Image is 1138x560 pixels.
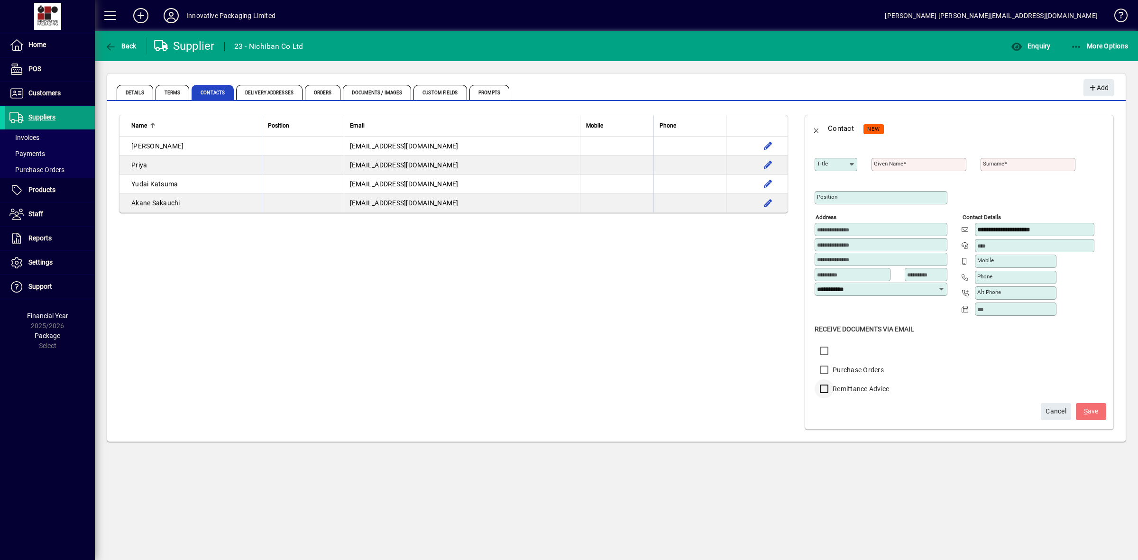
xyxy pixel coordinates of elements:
[5,82,95,105] a: Customers
[831,384,889,394] label: Remittance Advice
[1076,403,1106,420] button: Save
[1084,404,1099,419] span: ave
[27,312,68,320] span: Financial Year
[28,234,52,242] span: Reports
[817,193,837,200] mat-label: Position
[131,120,147,131] span: Name
[9,166,64,174] span: Purchase Orders
[815,325,914,333] span: Receive Documents Via Email
[117,85,153,100] span: Details
[5,178,95,202] a: Products
[1068,37,1131,55] button: More Options
[131,180,148,188] span: Yudai
[5,202,95,226] a: Staff
[586,120,603,131] span: Mobile
[586,120,648,131] div: Mobile
[28,41,46,48] span: Home
[105,42,137,50] span: Back
[234,39,303,54] div: 23 - Nichiban Co Ltd
[831,365,884,375] label: Purchase Orders
[350,120,365,131] span: Email
[5,251,95,275] a: Settings
[1107,2,1126,33] a: Knowledge Base
[867,126,880,132] span: NEW
[156,85,190,100] span: Terms
[5,129,95,146] a: Invoices
[154,38,215,54] div: Supplier
[1011,42,1050,50] span: Enquiry
[131,161,147,169] span: Priya
[5,275,95,299] a: Support
[268,120,289,131] span: Position
[343,85,411,100] span: Documents / Images
[192,85,234,100] span: Contacts
[126,7,156,24] button: Add
[131,199,150,207] span: Akane
[660,120,720,131] div: Phone
[95,37,147,55] app-page-header-button: Back
[35,332,60,340] span: Package
[469,85,510,100] span: Prompts
[1041,403,1071,420] button: Cancel
[152,199,180,207] span: Sakauchi
[1071,42,1129,50] span: More Options
[817,160,828,167] mat-label: Title
[28,65,41,73] span: POS
[305,85,341,100] span: Orders
[156,7,186,24] button: Profile
[131,142,184,150] span: [PERSON_NAME]
[236,85,303,100] span: Delivery Addresses
[5,146,95,162] a: Payments
[1088,80,1109,96] span: Add
[28,210,43,218] span: Staff
[350,180,459,188] span: [EMAIL_ADDRESS][DOMAIN_NAME]
[350,120,574,131] div: Email
[28,186,55,193] span: Products
[102,37,139,55] button: Back
[874,160,903,167] mat-label: Given name
[9,150,45,157] span: Payments
[5,33,95,57] a: Home
[1046,404,1066,419] span: Cancel
[28,113,55,121] span: Suppliers
[660,120,676,131] span: Phone
[1083,79,1114,96] button: Add
[977,289,1001,295] mat-label: Alt Phone
[9,134,39,141] span: Invoices
[1009,37,1053,55] button: Enquiry
[150,180,178,188] span: Katsuma
[28,283,52,290] span: Support
[350,161,459,169] span: [EMAIL_ADDRESS][DOMAIN_NAME]
[28,258,53,266] span: Settings
[983,160,1004,167] mat-label: Surname
[5,227,95,250] a: Reports
[28,89,61,97] span: Customers
[885,8,1098,23] div: [PERSON_NAME] [PERSON_NAME][EMAIL_ADDRESS][DOMAIN_NAME]
[350,142,459,150] span: [EMAIL_ADDRESS][DOMAIN_NAME]
[413,85,467,100] span: Custom Fields
[350,199,459,207] span: [EMAIL_ADDRESS][DOMAIN_NAME]
[805,117,828,140] button: Back
[5,57,95,81] a: POS
[977,257,994,264] mat-label: Mobile
[268,120,338,131] div: Position
[1084,407,1088,415] span: S
[977,273,992,280] mat-label: Phone
[131,120,256,131] div: Name
[828,121,854,136] div: Contact
[5,162,95,178] a: Purchase Orders
[186,8,275,23] div: Innovative Packaging Limited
